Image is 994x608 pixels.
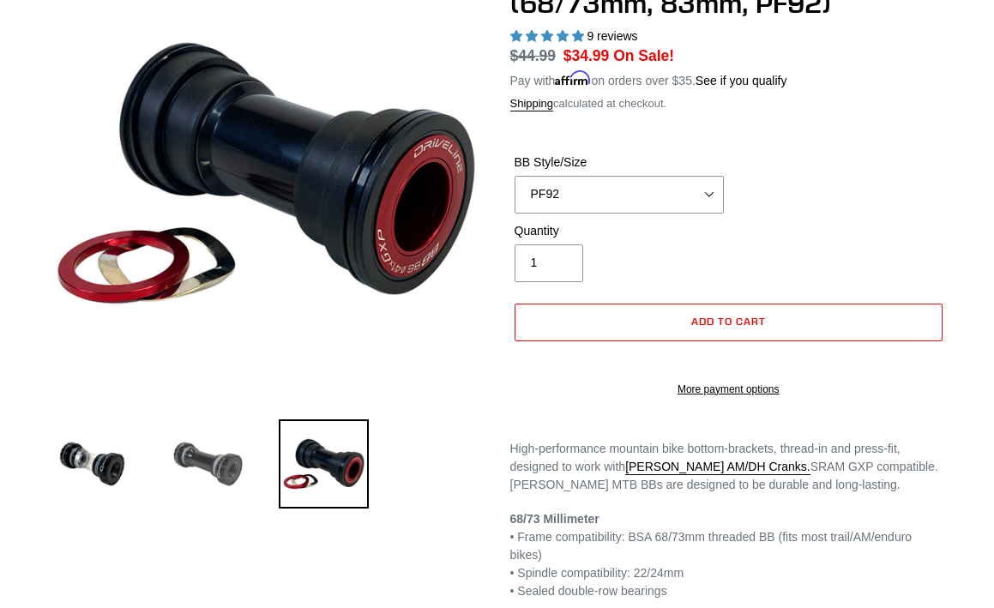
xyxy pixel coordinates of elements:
[613,45,674,67] span: On Sale!
[691,315,766,328] span: Add to cart
[510,47,557,64] s: $44.99
[515,304,943,341] button: Add to cart
[47,419,137,509] img: Load image into Gallery viewer, 68/73mm Bottom Bracket
[696,74,787,87] a: See if you qualify - Learn more about Affirm Financing (opens in modal)
[510,29,587,43] span: 4.89 stars
[510,440,948,494] p: High-performance mountain bike bottom-brackets, thread-in and press-fit, designed to work with SR...
[510,512,599,526] strong: 68/73 Millimeter
[510,95,948,112] div: calculated at checkout.
[510,68,787,90] p: Pay with on orders over $35.
[279,419,369,509] img: Load image into Gallery viewer, Press Fit 92 Bottom Bracket
[563,47,610,64] span: $34.99
[163,419,253,509] img: Load image into Gallery viewer, 83mm Bottom Bracket
[625,460,810,475] a: [PERSON_NAME] AM/DH Cranks.
[587,29,637,43] span: 9 reviews
[515,154,725,172] label: BB Style/Size
[555,71,591,86] span: Affirm
[515,222,725,240] label: Quantity
[510,97,554,111] a: Shipping
[510,510,948,600] p: • Frame compatibility: BSA 68/73mm threaded BB (fits most trail/AM/enduro bikes) • Spindle compat...
[515,382,943,397] a: More payment options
